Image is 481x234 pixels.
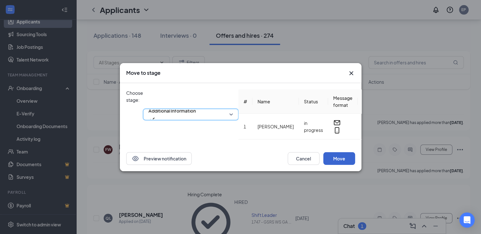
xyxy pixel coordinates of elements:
h3: Move to stage [126,69,161,76]
th: Applied on [358,89,384,114]
button: Cancel [288,152,320,165]
svg: Checkmark [148,115,156,123]
span: Choose stage: [126,89,143,140]
svg: Email [333,119,341,127]
svg: Cross [347,69,355,77]
svg: MobileSms [333,127,341,134]
button: Close [347,69,355,77]
svg: Eye [132,155,139,162]
td: in progress [299,114,328,140]
th: # [238,89,252,114]
th: Name [252,89,299,114]
span: 1 [244,124,246,129]
th: Message format [328,89,358,114]
button: Move [323,152,355,165]
div: Open Intercom Messenger [459,212,475,228]
span: Additional Information [148,106,196,115]
td: [PERSON_NAME] [252,114,299,140]
button: EyePreview notification [126,152,192,165]
td: [DATE] [358,114,384,140]
th: Status [299,89,328,114]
